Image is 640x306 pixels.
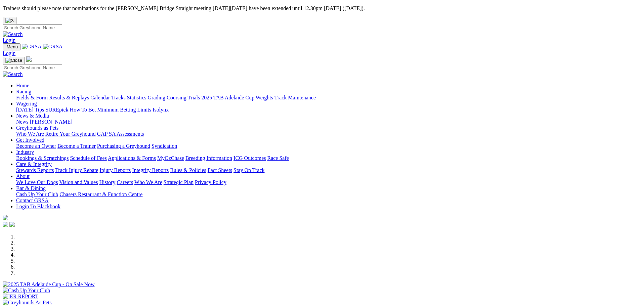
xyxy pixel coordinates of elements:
img: logo-grsa-white.png [3,215,8,220]
span: Menu [7,44,18,49]
input: Search [3,64,62,71]
a: Weights [256,95,273,100]
a: Care & Integrity [16,161,52,167]
a: Minimum Betting Limits [97,107,151,113]
a: Industry [16,149,34,155]
div: Industry [16,155,637,161]
a: Become an Owner [16,143,56,149]
a: Tracks [111,95,126,100]
a: ICG Outcomes [233,155,266,161]
a: Who We Are [134,179,162,185]
a: We Love Our Dogs [16,179,58,185]
a: Login To Blackbook [16,204,60,209]
a: Syndication [152,143,177,149]
img: Cash Up Your Club [3,288,50,294]
div: Wagering [16,107,637,113]
div: Bar & Dining [16,191,637,198]
a: Cash Up Your Club [16,191,58,197]
a: Rules & Policies [170,167,206,173]
a: GAP SA Assessments [97,131,144,137]
a: Results & Replays [49,95,89,100]
a: Careers [117,179,133,185]
a: Isolynx [153,107,169,113]
a: Stewards Reports [16,167,54,173]
a: How To Bet [70,107,96,113]
a: [PERSON_NAME] [30,119,72,125]
input: Search [3,24,62,31]
div: Greyhounds as Pets [16,131,637,137]
a: Applications & Forms [108,155,156,161]
a: Bookings & Scratchings [16,155,69,161]
div: Get Involved [16,143,637,149]
img: GRSA [22,44,42,50]
a: Fields & Form [16,95,48,100]
a: Get Involved [16,137,44,143]
a: 2025 TAB Adelaide Cup [201,95,254,100]
a: Login [3,37,15,43]
img: twitter.svg [9,222,15,227]
a: Vision and Values [59,179,98,185]
button: Close [3,17,16,24]
button: Toggle navigation [3,43,20,50]
a: Become a Trainer [57,143,96,149]
img: Greyhounds As Pets [3,300,52,306]
a: Race Safe [267,155,289,161]
a: MyOzChase [157,155,184,161]
a: News & Media [16,113,49,119]
a: Trials [187,95,200,100]
div: Racing [16,95,637,101]
a: SUREpick [45,107,68,113]
a: News [16,119,28,125]
p: Trainers should please note that nominations for the [PERSON_NAME] Bridge Straight meeting [DATE]... [3,5,637,11]
a: Injury Reports [99,167,131,173]
a: Chasers Restaurant & Function Centre [59,191,142,197]
a: Greyhounds as Pets [16,125,58,131]
a: Retire Your Greyhound [45,131,96,137]
a: Track Injury Rebate [55,167,98,173]
img: IER REPORT [3,294,38,300]
img: logo-grsa-white.png [26,56,32,62]
img: Close [5,58,22,63]
a: Coursing [167,95,186,100]
a: Integrity Reports [132,167,169,173]
a: Purchasing a Greyhound [97,143,150,149]
a: Schedule of Fees [70,155,106,161]
div: News & Media [16,119,637,125]
a: [DATE] Tips [16,107,44,113]
a: Bar & Dining [16,185,46,191]
a: Home [16,83,29,88]
img: Search [3,31,23,37]
img: Search [3,71,23,77]
img: X [5,18,14,23]
a: Wagering [16,101,37,106]
a: Contact GRSA [16,198,48,203]
img: 2025 TAB Adelaide Cup - On Sale Now [3,281,95,288]
a: Fact Sheets [208,167,232,173]
a: Login [3,50,15,56]
img: facebook.svg [3,222,8,227]
a: Breeding Information [185,155,232,161]
a: History [99,179,115,185]
img: GRSA [43,44,63,50]
a: Privacy Policy [195,179,226,185]
div: About [16,179,637,185]
a: Grading [148,95,165,100]
a: Who We Are [16,131,44,137]
a: Racing [16,89,31,94]
a: Strategic Plan [164,179,194,185]
button: Toggle navigation [3,57,25,64]
a: Calendar [90,95,110,100]
a: Track Maintenance [274,95,316,100]
a: Stay On Track [233,167,264,173]
div: Care & Integrity [16,167,637,173]
a: Statistics [127,95,146,100]
a: About [16,173,30,179]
